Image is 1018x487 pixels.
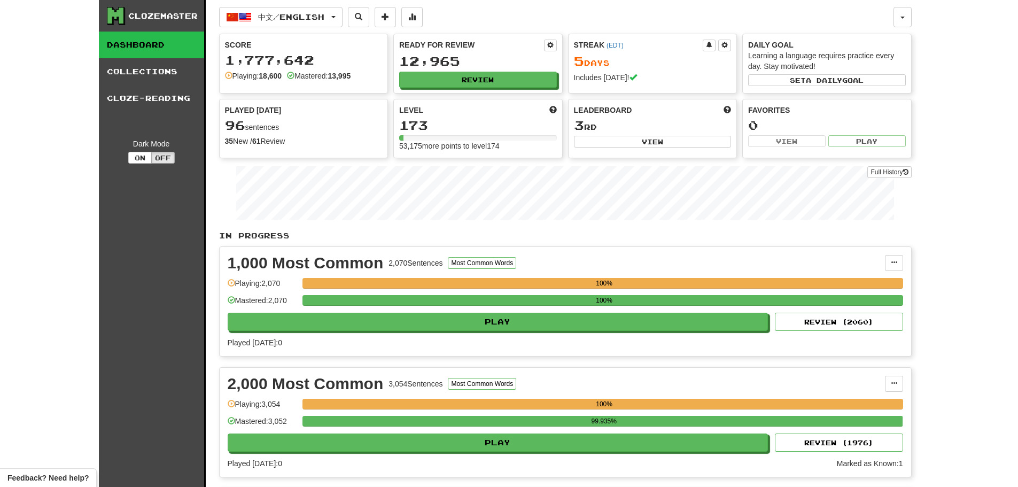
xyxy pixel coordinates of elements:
[607,42,624,49] a: (EDT)
[228,295,297,313] div: Mastered: 2,070
[574,40,703,50] div: Streak
[775,434,903,452] button: Review (1976)
[99,32,204,58] a: Dashboard
[348,7,369,27] button: Search sentences
[306,399,903,409] div: 100%
[228,434,768,452] button: Play
[775,313,903,331] button: Review (2060)
[401,7,423,27] button: More stats
[574,53,584,68] span: 5
[549,105,557,115] span: Score more points to level up
[574,105,632,115] span: Leaderboard
[724,105,731,115] span: This week in points, UTC
[574,55,732,68] div: Day s
[151,152,175,164] button: Off
[228,278,297,296] div: Playing: 2,070
[228,459,282,468] span: Played [DATE]: 0
[128,152,152,164] button: On
[99,85,204,112] a: Cloze-Reading
[228,376,384,392] div: 2,000 Most Common
[748,135,826,147] button: View
[748,40,906,50] div: Daily Goal
[219,230,912,241] p: In Progress
[225,137,234,145] strong: 35
[259,72,282,80] strong: 18,600
[399,119,557,132] div: 173
[399,105,423,115] span: Level
[225,105,282,115] span: Played [DATE]
[828,135,906,147] button: Play
[448,257,516,269] button: Most Common Words
[574,118,584,133] span: 3
[399,141,557,151] div: 53,175 more points to level 174
[388,378,442,389] div: 3,054 Sentences
[306,416,903,427] div: 99.935%
[328,72,351,80] strong: 13,995
[574,72,732,83] div: Includes [DATE]!
[574,119,732,133] div: rd
[287,71,351,81] div: Mastered:
[228,416,297,434] div: Mastered: 3,052
[228,338,282,347] span: Played [DATE]: 0
[228,313,768,331] button: Play
[225,119,383,133] div: sentences
[228,399,297,416] div: Playing: 3,054
[399,55,557,68] div: 12,965
[399,40,544,50] div: Ready for Review
[228,255,384,271] div: 1,000 Most Common
[748,119,906,132] div: 0
[399,72,557,88] button: Review
[806,76,842,84] span: a daily
[107,138,196,149] div: Dark Mode
[867,166,911,178] a: Full History
[306,278,903,289] div: 100%
[128,11,198,21] div: Clozemaster
[99,58,204,85] a: Collections
[219,7,343,27] button: 中文/English
[375,7,396,27] button: Add sentence to collection
[225,118,245,133] span: 96
[7,473,89,483] span: Open feedback widget
[225,53,383,67] div: 1,777,642
[225,40,383,50] div: Score
[448,378,516,390] button: Most Common Words
[574,136,732,148] button: View
[748,74,906,86] button: Seta dailygoal
[748,50,906,72] div: Learning a language requires practice every day. Stay motivated!
[388,258,442,268] div: 2,070 Sentences
[225,136,383,146] div: New / Review
[225,71,282,81] div: Playing:
[258,12,324,21] span: 中文 / English
[252,137,261,145] strong: 61
[748,105,906,115] div: Favorites
[306,295,903,306] div: 100%
[837,458,903,469] div: Marked as Known: 1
